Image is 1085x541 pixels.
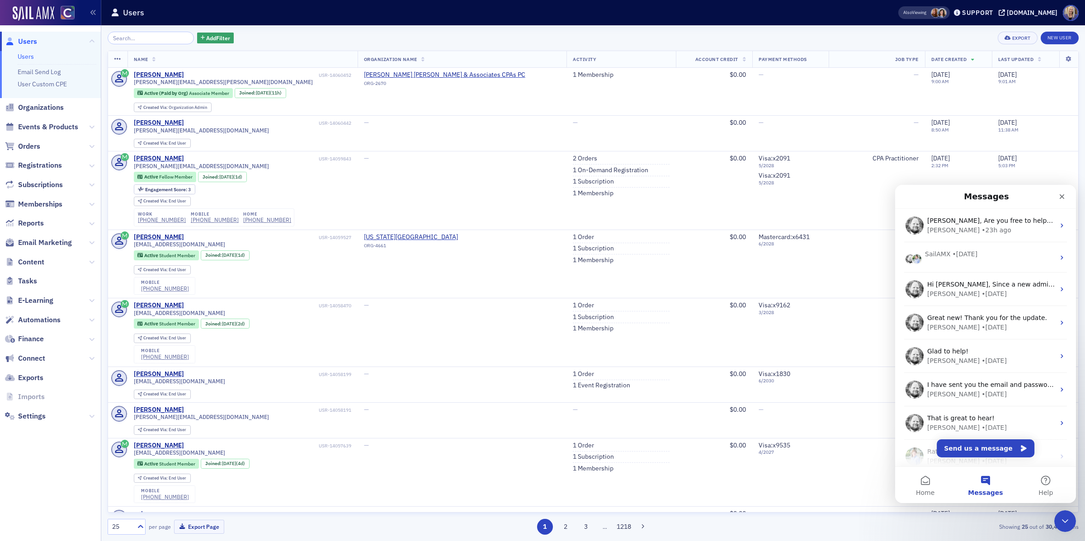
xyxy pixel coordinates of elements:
span: Profile [1063,5,1079,21]
img: Profile image for Aidan [10,95,28,113]
time: 8:50 AM [931,127,949,133]
span: — [364,441,369,449]
span: Messages [73,305,108,311]
span: [EMAIL_ADDRESS][DOMAIN_NAME] [134,378,225,385]
div: (2d) [222,321,245,327]
div: USR-14059527 [185,235,351,240]
div: Created Via: End User [134,425,191,435]
div: Joined: 2025-09-29 00:00:00 [198,172,247,182]
div: [PERSON_NAME] [32,41,85,50]
a: 1 Order [573,301,594,310]
div: Joined: 2025-09-29 00:00:00 [201,250,250,260]
span: $0.00 [730,301,746,309]
h1: Messages [67,4,116,19]
span: Student Member [159,252,195,259]
a: Finance [5,334,44,344]
span: — [364,301,369,309]
span: Mastercard : x6431 [759,233,810,241]
span: Fellow Member [159,174,193,180]
a: Content [5,257,44,267]
div: End User [143,141,186,146]
span: Hi [PERSON_NAME], Since a new admin wasn't set up before [PERSON_NAME] left, I think contacting M... [32,96,760,103]
div: Student [835,233,919,241]
a: [US_STATE][GEOGRAPHIC_DATA] [364,233,458,241]
a: 1 Membership [573,325,613,333]
a: Automations [5,315,61,325]
div: Joined: 2025-09-28 00:00:00 [201,319,250,329]
a: Exports [5,373,43,383]
time: 9:01 AM [998,78,1016,85]
span: Account Credit [695,56,738,62]
div: End User [143,336,186,341]
img: Profile image for Aidan [10,32,28,50]
span: Joined : [205,461,222,466]
a: SailAMX [13,6,54,21]
button: 1 [537,519,553,535]
img: Profile image for Aidan [10,129,28,147]
span: Visa : x9162 [759,301,790,309]
span: Visa : x2091 [759,171,790,179]
a: Active Fellow Member [137,174,192,180]
span: Glad to help! [32,163,73,170]
div: mobile [141,348,189,353]
a: aniaspencer [134,510,170,518]
span: [DATE] [256,89,270,96]
div: Created Via: End User [134,197,191,206]
span: [DATE] [998,118,1017,127]
span: Add Filter [206,34,230,42]
a: New User [1041,32,1079,44]
div: Created Via: End User [134,265,191,275]
a: [PHONE_NUMBER] [138,216,186,223]
span: 4 / 2027 [759,449,822,455]
div: • [DATE] [86,104,112,114]
div: ORG-4661 [364,243,458,252]
h1: Users [123,7,144,18]
button: 3 [578,519,594,535]
a: Active Student Member [137,461,195,466]
span: Active [144,320,159,327]
button: AddFilter [197,33,234,44]
span: Organization Name [364,56,417,62]
span: — [364,154,369,162]
a: [PERSON_NAME] [PERSON_NAME] & Associates CPAs PC [364,71,525,79]
span: [PERSON_NAME], Are you free to help us now? I think [PERSON_NAME]'s computer password might be in... [32,32,870,39]
a: [PERSON_NAME] [134,370,184,378]
div: Active: Active: Student Member [134,459,199,469]
a: [PERSON_NAME] [134,406,184,414]
div: Student [835,442,919,450]
div: USR-14058470 [185,303,351,309]
button: [DOMAIN_NAME] [999,9,1061,16]
span: [PERSON_NAME][EMAIL_ADDRESS][DOMAIN_NAME] [134,163,269,169]
img: Profile image for Aidan [10,229,28,247]
div: [PERSON_NAME] [32,104,85,114]
a: 1 Order [573,442,594,450]
div: SailAMX [30,65,56,74]
span: Student Member [159,461,195,467]
img: Profile image for Luke [10,263,28,281]
button: 1218 [616,519,632,535]
div: [DOMAIN_NAME] [1007,9,1057,17]
span: $0.00 [730,233,746,241]
div: Created Via: Organization Admin [134,103,212,112]
a: Email Send Log [18,68,61,76]
div: Created Via: End User [134,474,191,483]
span: Active [144,252,159,259]
span: 6 / 2028 [759,241,822,247]
span: Soukup Bush & Associates CPAs PC [364,71,525,79]
div: • [DATE] [86,272,112,281]
div: End User [143,392,186,397]
a: Events & Products [5,122,78,132]
span: [DATE] [222,252,236,258]
span: [PERSON_NAME][EMAIL_ADDRESS][DOMAIN_NAME] [134,127,269,134]
img: Profile image for Aidan [10,196,28,214]
a: Registrations [5,160,62,170]
span: [DATE] [998,71,1017,79]
a: E-Learning [5,296,53,306]
span: E-Learning [18,296,53,306]
span: — [573,405,578,414]
span: $0.00 [730,441,746,449]
div: USR-14057639 [185,443,351,449]
span: [DATE] [931,71,950,79]
img: Aidan avatar [9,69,20,80]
